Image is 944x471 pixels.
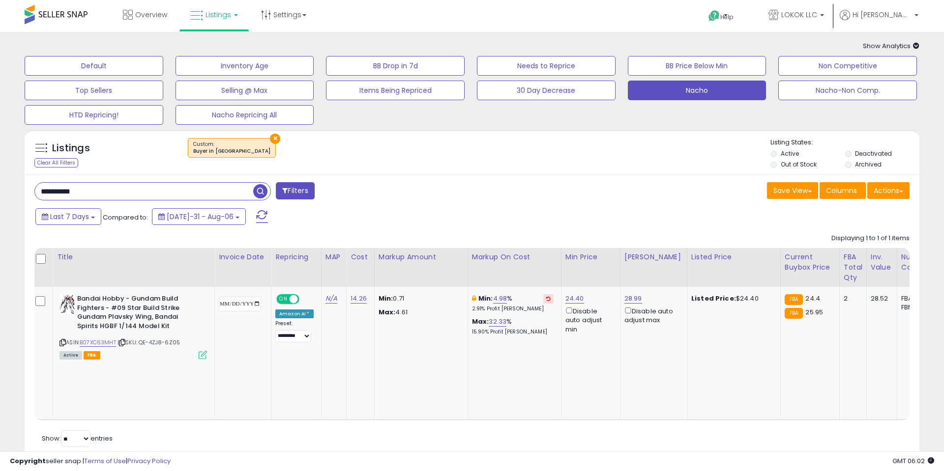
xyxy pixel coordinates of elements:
[565,294,584,304] a: 24.40
[781,149,799,158] label: Active
[493,294,507,304] a: 4.98
[59,294,207,358] div: ASIN:
[720,13,734,21] span: Help
[325,294,337,304] a: N/A
[472,317,489,326] b: Max:
[785,294,803,305] small: FBA
[193,148,270,155] div: Buyer in [GEOGRAPHIC_DATA]
[118,338,180,346] span: | SKU: QE-4ZJ8-6Z05
[477,56,616,76] button: Needs to Reprice
[379,294,393,303] strong: Min:
[167,212,234,222] span: [DATE]-31 - Aug-06
[691,294,773,303] div: $24.40
[84,351,100,360] span: FBA
[42,434,113,443] span: Show: entries
[277,295,290,304] span: ON
[628,81,767,100] button: Nacho
[325,252,342,262] div: MAP
[127,456,171,466] a: Privacy Policy
[35,208,101,225] button: Last 7 Days
[892,456,934,466] span: 2025-08-14 06:02 GMT
[863,41,919,51] span: Show Analytics
[708,10,720,22] i: Get Help
[472,294,554,312] div: %
[379,308,460,317] p: 4.61
[25,56,163,76] button: Default
[379,252,464,262] div: Markup Amount
[10,457,171,466] div: seller snap | |
[781,10,817,20] span: LOKOK LLC
[276,182,314,199] button: Filters
[853,10,912,20] span: Hi [PERSON_NAME]
[778,56,917,76] button: Non Competitive
[379,307,396,317] strong: Max:
[565,305,613,334] div: Disable auto adjust min
[820,182,866,199] button: Columns
[176,105,314,125] button: Nacho Repricing All
[778,81,917,100] button: Nacho-Non Comp.
[785,252,835,273] div: Current Buybox Price
[805,307,823,317] span: 25.95
[50,212,89,222] span: Last 7 Days
[805,294,820,303] span: 24.4
[472,305,554,312] p: 2.91% Profit [PERSON_NAME]
[52,141,90,155] h5: Listings
[871,252,893,273] div: Inv. value
[25,81,163,100] button: Top Sellers
[103,213,148,222] span: Compared to:
[831,234,910,243] div: Displaying 1 to 1 of 1 items
[781,160,817,168] label: Out of Stock
[59,294,75,314] img: 41FTUA8m0UL._SL40_.jpg
[472,317,554,335] div: %
[691,294,736,303] b: Listed Price:
[844,252,862,283] div: FBA Total Qty
[135,10,167,20] span: Overview
[901,294,934,303] div: FBA: 5
[489,317,506,327] a: 32.33
[270,134,280,144] button: ×
[57,252,210,262] div: Title
[206,10,231,20] span: Listings
[565,252,616,262] div: Min Price
[34,158,78,167] div: Clear All Filters
[468,248,561,287] th: The percentage added to the cost of goods (COGS) that forms the calculator for Min & Max prices.
[275,252,317,262] div: Repricing
[477,81,616,100] button: 30 Day Decrease
[901,252,937,273] div: Num of Comp.
[275,309,314,318] div: Amazon AI *
[691,252,776,262] div: Listed Price
[624,252,683,262] div: [PERSON_NAME]
[785,308,803,319] small: FBA
[624,294,642,304] a: 28.99
[826,186,857,195] span: Columns
[326,81,465,100] button: Items Being Repriced
[176,81,314,100] button: Selling @ Max
[701,2,753,32] a: Help
[628,56,767,76] button: BB Price Below Min
[472,329,554,335] p: 15.90% Profit [PERSON_NAME]
[275,320,314,342] div: Preset:
[59,351,82,360] span: All listings currently available for purchase on Amazon
[624,305,679,325] div: Disable auto adjust max
[351,252,370,262] div: Cost
[840,10,918,32] a: Hi [PERSON_NAME]
[326,56,465,76] button: BB Drop in 7d
[855,160,882,168] label: Archived
[215,248,271,287] th: CSV column name: cust_attr_3_Invoice Date
[176,56,314,76] button: Inventory Age
[901,303,934,312] div: FBM: 12
[379,294,460,303] p: 0.71
[871,294,889,303] div: 28.52
[472,252,557,262] div: Markup on Cost
[767,182,818,199] button: Save View
[77,294,197,333] b: Bandai Hobby - Gundam Build Fighters - #09 Star Build Strike Gundam Plavsky Wing, Bandai Spirits ...
[84,456,126,466] a: Terms of Use
[844,294,859,303] div: 2
[219,252,267,262] div: Invoice Date
[25,105,163,125] button: HTD Repricing!
[351,294,367,304] a: 14.26
[10,456,46,466] strong: Copyright
[867,182,910,199] button: Actions
[152,208,246,225] button: [DATE]-31 - Aug-06
[478,294,493,303] b: Min:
